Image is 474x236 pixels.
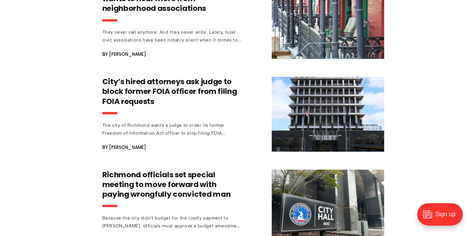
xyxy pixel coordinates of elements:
h3: City’s hired attorneys ask judge to block former FOIA officer from filing FOIA requests [102,77,242,106]
span: By [PERSON_NAME] [102,142,146,151]
img: City’s hired attorneys ask judge to block former FOIA officer from filing FOIA requests [272,77,384,151]
h3: Richmond officials set special meeting to move forward with paying wrongfully convicted man [102,169,242,199]
div: Because the city didn’t budget for the costly payment to [PERSON_NAME], officials must approve a ... [102,214,242,229]
a: City’s hired attorneys ask judge to block former FOIA officer from filing FOIA requests The city ... [102,77,384,151]
iframe: portal-trigger [411,199,474,236]
div: They never call anymore. And they never write. Lately, local civic associations have been notably... [102,28,242,44]
div: The city of Richmond wants a judge to order its former Freedom of Information Act officer to stop... [102,121,242,137]
span: By [PERSON_NAME] [102,50,146,59]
